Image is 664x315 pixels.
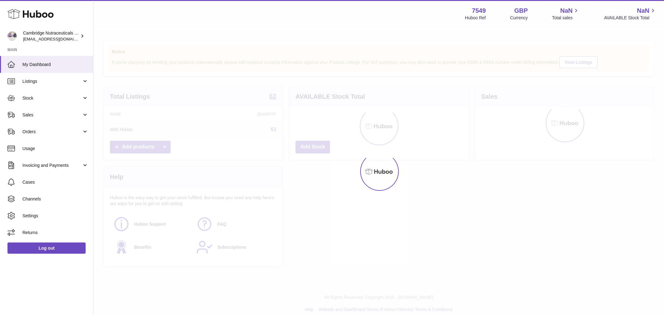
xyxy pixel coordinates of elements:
[22,78,82,84] span: Listings
[22,213,88,219] span: Settings
[22,62,88,68] span: My Dashboard
[637,7,649,15] span: NaN
[22,146,88,152] span: Usage
[22,230,88,236] span: Returns
[22,162,82,168] span: Invoicing and Payments
[23,36,92,41] span: [EMAIL_ADDRESS][DOMAIN_NAME]
[514,7,528,15] strong: GBP
[552,7,580,21] a: NaN Total sales
[23,30,79,42] div: Cambridge Nutraceuticals Ltd
[472,7,486,15] strong: 7549
[22,179,88,185] span: Cases
[560,7,572,15] span: NaN
[465,15,486,21] div: Huboo Ref
[7,31,17,41] img: qvc@camnutra.com
[7,242,86,254] a: Log out
[510,15,528,21] div: Currency
[552,15,580,21] span: Total sales
[22,95,82,101] span: Stock
[604,7,657,21] a: NaN AVAILABLE Stock Total
[22,196,88,202] span: Channels
[22,129,82,135] span: Orders
[604,15,657,21] span: AVAILABLE Stock Total
[22,112,82,118] span: Sales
